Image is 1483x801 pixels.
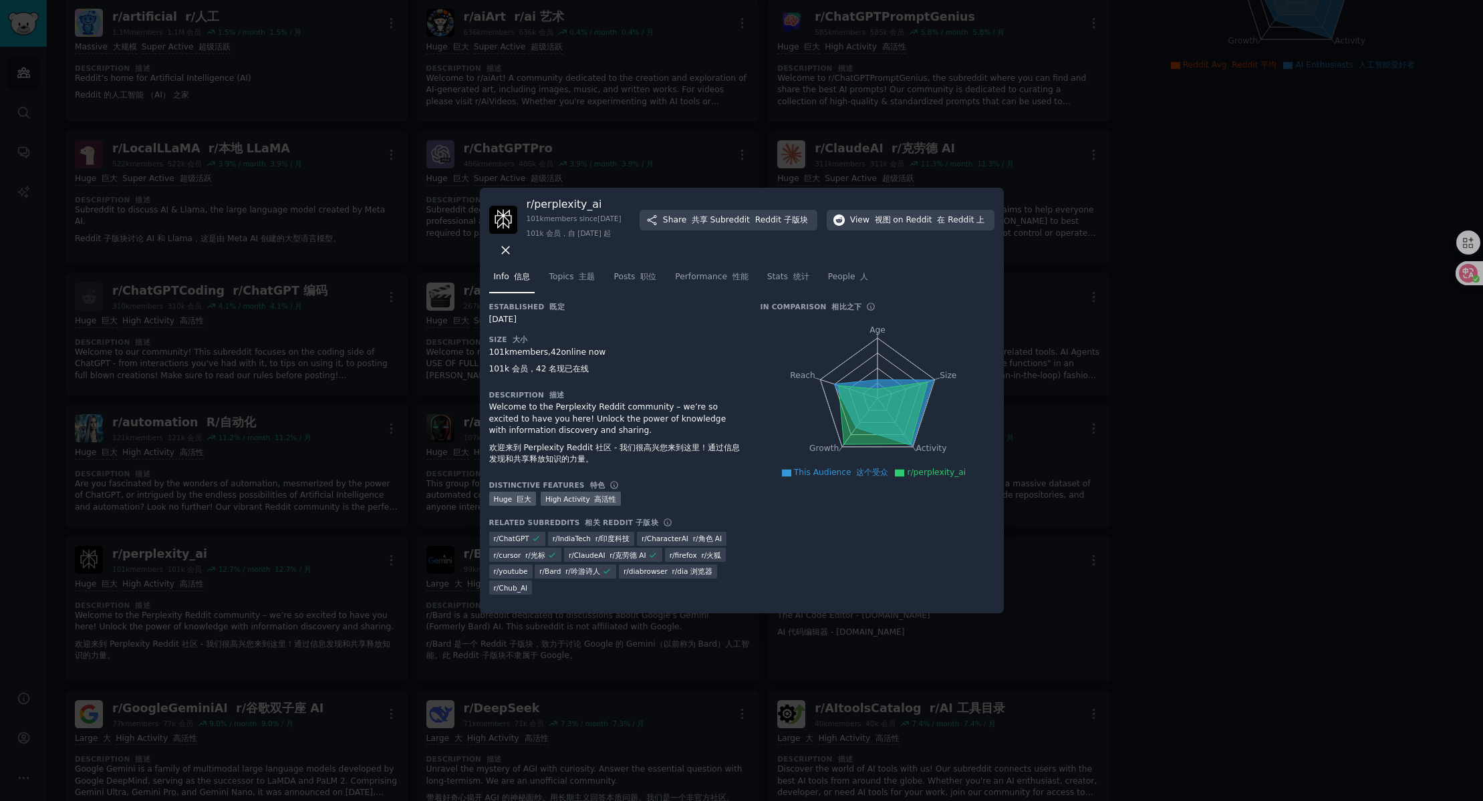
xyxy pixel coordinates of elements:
span: This Audience [794,468,889,477]
span: r/ CharacterAI [642,534,722,543]
span: Stats [767,271,809,283]
tspan: Growth [809,444,839,453]
h3: Distinctive Features [489,480,605,490]
div: 101k members, 42 online now [489,347,742,381]
span: r/perplexity_ai [907,468,966,477]
span: r/ firefox [670,550,722,560]
h3: In Comparison [761,302,862,311]
font: 在 Reddit 上 [937,215,984,224]
font: 相关 Reddit 子版块 [585,518,658,526]
button: View 视图on Reddit 在 Reddit 上 [827,210,994,231]
font: 巨大 [517,495,531,503]
span: r/ youtube [494,567,528,576]
font: 信息 [514,272,530,281]
tspan: Size [940,370,956,379]
font: 高活性 [594,495,616,503]
font: 性能 [732,272,749,281]
font: 主题 [579,272,595,281]
font: r/光标 [525,551,545,559]
a: People 人 [823,267,873,294]
tspan: Age [869,325,886,335]
div: [DATE] [489,314,742,326]
font: r/吟游诗人 [565,567,600,575]
span: r/ diabrowser [624,567,712,576]
h3: Related Subreddits [489,518,658,527]
span: Info [494,271,531,283]
div: Welcome to the Perplexity Reddit community – we’re so excited to have you here! Unlock the power ... [489,402,742,471]
a: Posts 职位 [609,267,661,294]
font: 职位 [640,272,656,281]
div: High Activity [541,492,621,506]
font: 视图 [875,215,891,224]
font: 101k 会员，42 名现已在线 [489,364,589,373]
h3: Established [489,302,742,311]
h3: Size [489,335,742,344]
font: 这个受众 [856,468,888,477]
div: Huge [489,492,536,506]
span: View [850,214,985,226]
a: Topics 主题 [544,267,599,294]
tspan: Activity [916,444,946,453]
font: r/印度科技 [595,534,630,542]
span: r/ ChatGPT [494,534,529,543]
span: People [828,271,869,283]
span: Share [663,214,808,226]
span: Subreddit [710,214,808,226]
font: 相比之下 [831,303,861,311]
span: r/ cursor [494,550,545,560]
div: 101k members since [DATE] [527,214,622,243]
tspan: Reach [790,370,815,379]
font: 既定 [549,303,565,311]
span: on Reddit [893,214,984,226]
font: 欢迎来到 Perplexity Reddit 社区 - 我们很高兴您来到这里！通过信息发现和共享释放知识的力量。 [489,443,740,464]
font: r/克劳德 AI [610,551,646,559]
h3: r/ perplexity_ai [527,197,622,211]
font: 描述 [549,391,565,399]
img: perplexity_ai [489,206,517,234]
font: r/dia 浏览器 [672,567,712,575]
font: r/火狐 [701,551,721,559]
h3: Description [489,390,742,399]
a: Info 信息 [489,267,535,294]
span: r/ Bard [539,567,600,576]
span: Posts [614,271,656,283]
font: 人 [860,272,868,281]
span: r/ IndiaTech [553,534,630,543]
span: r/ Chub_AI [494,583,528,593]
span: Performance [675,271,748,283]
font: 大小 [513,335,528,343]
font: 特色 [590,481,605,489]
font: Reddit 子版块 [755,215,808,224]
font: 统计 [793,272,809,281]
font: r/角色 AI [693,534,722,542]
span: Topics [549,271,595,283]
span: r/ ClaudeAI [569,550,646,560]
button: Share 共享Subreddit Reddit 子版块 [640,210,817,231]
font: 101k 会员，自 [DATE] 起 [527,229,612,237]
a: Performance 性能 [670,267,753,294]
a: Stats 统计 [763,267,814,294]
font: 共享 [692,215,708,224]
